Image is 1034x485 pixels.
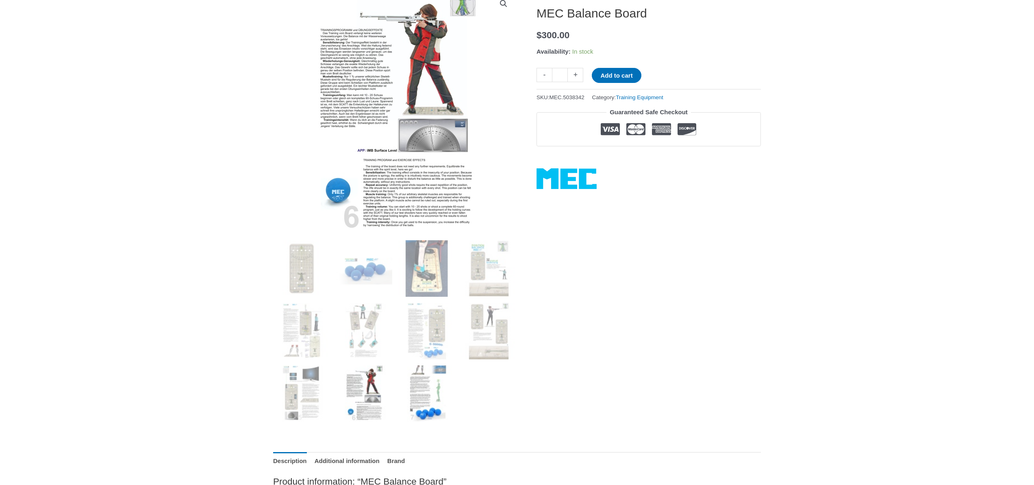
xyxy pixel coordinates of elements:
legend: Guaranteed Safe Checkout [606,107,691,118]
img: MEC Balance Board - Image 7 [398,303,455,359]
img: MEC Balance Board - Image 10 [336,365,392,422]
a: MEC [537,168,597,189]
img: MEC Balance Board - Image 8 [461,303,517,359]
a: Training Equipment [616,94,663,100]
img: MEC Balance Board - Image 3 [398,240,455,297]
img: MEC Balance Board - Image 4 [461,240,517,297]
img: MEC Balance Board - Image 9 [273,365,330,422]
button: Add to cart [592,68,641,83]
a: Brand [387,452,405,470]
span: In stock [572,48,593,55]
bdi: 300.00 [537,30,569,40]
span: SKU: [537,92,584,102]
span: $ [537,30,542,40]
span: Category: [592,92,663,102]
img: MEC Balance Board - Image 5 [273,303,330,359]
a: Description [273,452,307,470]
a: - [537,68,552,82]
img: MEC Balance Board - Image 11 [398,365,455,422]
a: Additional information [315,452,380,470]
span: Availability: [537,48,571,55]
h1: MEC Balance Board [537,6,761,21]
span: MEC.5038342 [550,94,584,100]
img: MEC Balance Board [273,240,330,297]
img: MEC Balance Board - Image 6 [336,303,392,359]
input: Product quantity [552,68,568,82]
a: + [568,68,583,82]
iframe: Customer reviews powered by Trustpilot [537,152,761,162]
img: MEC Balance Board - Image 2 [336,240,392,297]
